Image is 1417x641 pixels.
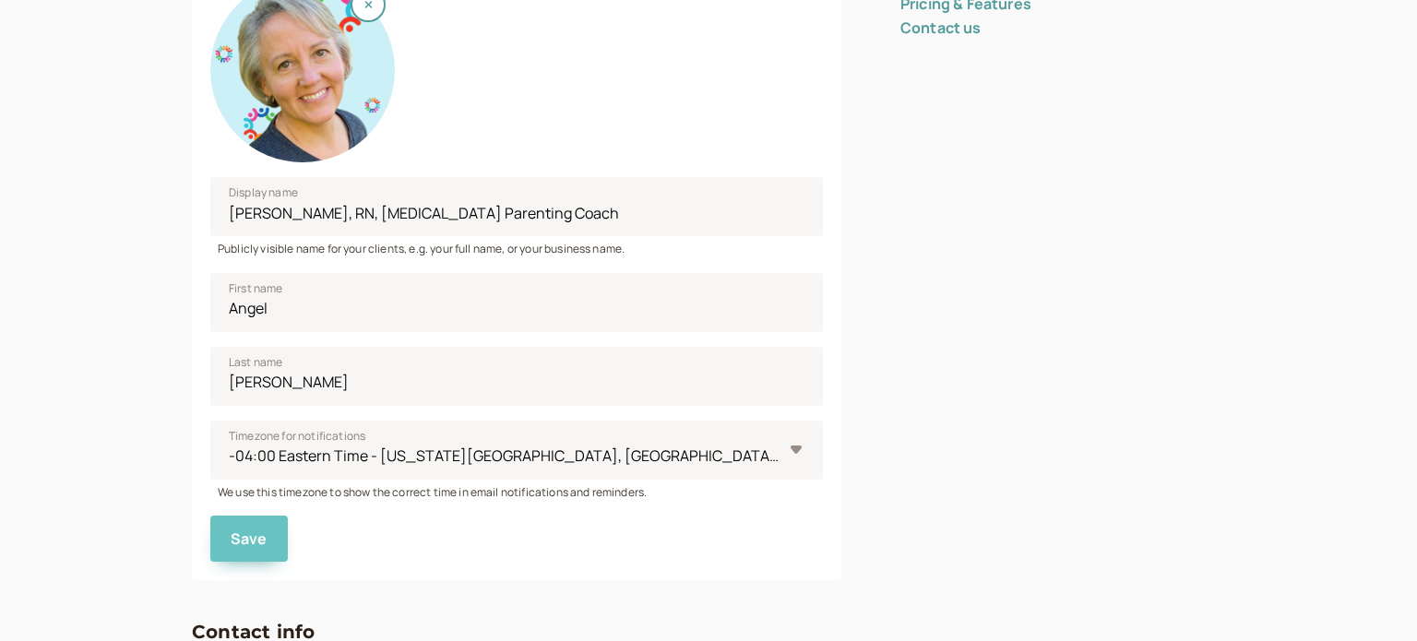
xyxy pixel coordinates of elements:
span: Last name [229,353,282,372]
select: Timezone for notifications [210,421,823,480]
span: Timezone for notifications [229,427,365,445]
div: We use this timezone to show the correct time in email notifications and reminders. [210,480,823,501]
input: First name [210,273,823,332]
span: Display name [229,184,298,202]
a: Contact us [900,18,982,38]
input: Display name [210,177,823,236]
span: First name [229,279,283,298]
iframe: Chat Widget [1325,552,1417,641]
button: Save [210,516,288,562]
div: Publicly visible name for your clients, e.g. your full name, or your business name. [210,236,823,257]
input: Last name [210,347,823,406]
span: Save [231,528,268,549]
